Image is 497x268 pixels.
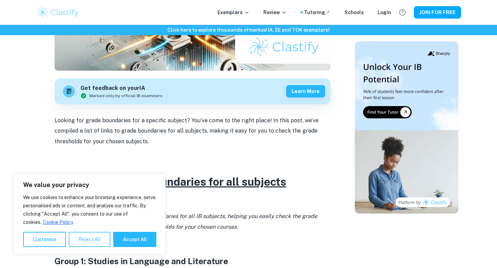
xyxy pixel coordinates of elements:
u: IB Grade Boundaries for all subjects [99,175,286,188]
a: Login [378,9,391,16]
img: Thumbnail [355,41,458,214]
button: Learn more [286,85,325,97]
button: Reject All [69,232,110,247]
h3: Group 1: Studies in Language and Literature [55,255,331,267]
p: We use cookies to enhance your browsing experience, serve personalised ads or content, and analys... [23,193,156,226]
h6: Click here to explore thousands of marked IA, EE and TOK exemplars ! [1,26,496,34]
a: Get feedback on yourIAMarked only by official IB examinersLearn more [55,79,331,104]
i: Below, you'll find links to grade boundaries for all IB subjects, helping you easily check the gr... [68,213,317,230]
img: Clastify logo [36,6,80,19]
span: Marked only by official IB examiners [89,93,163,99]
div: We value your privacy [14,174,166,254]
p: Exemplars [217,9,250,16]
a: Schools [344,9,364,16]
a: Tutoring [304,9,331,16]
button: Help and Feedback [397,7,408,18]
p: Review [263,9,287,16]
button: Accept All [113,232,156,247]
p: Looking for grade boundaries for a specific subject? You've come to the right place! In this post... [55,115,331,147]
p: We value your privacy [23,181,156,189]
a: Cookie Policy [42,219,74,225]
h6: Get feedback on your IA [80,84,163,93]
button: Customise [23,232,66,247]
button: JOIN FOR FREE [414,6,461,19]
